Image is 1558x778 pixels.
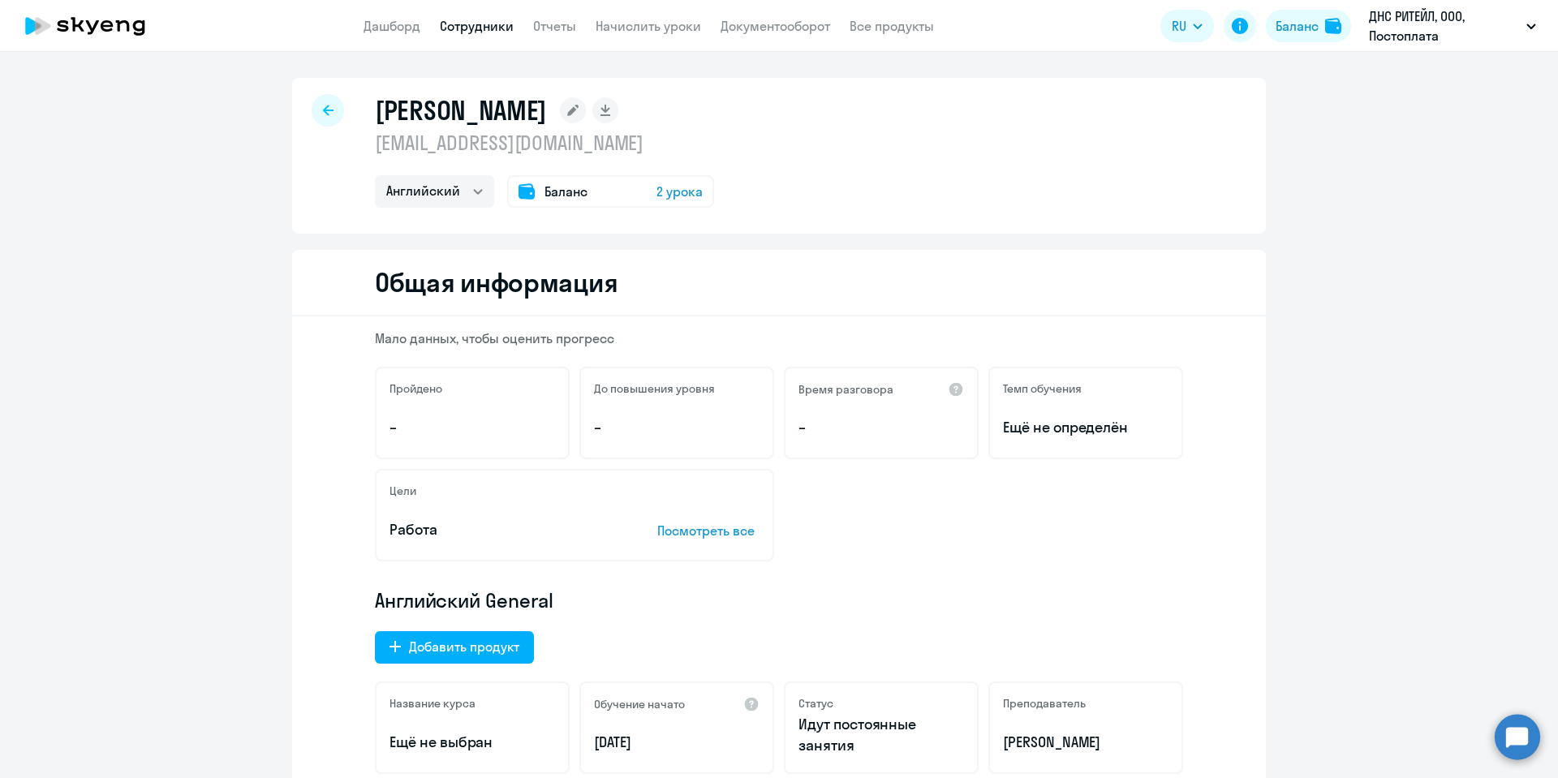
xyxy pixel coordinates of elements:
[594,732,760,753] p: [DATE]
[850,18,934,34] a: Все продукты
[596,18,701,34] a: Начислить уроки
[1003,696,1086,711] h5: Преподаватель
[389,381,442,396] h5: Пройдено
[389,732,555,753] p: Ещё не выбран
[375,631,534,664] button: Добавить продукт
[721,18,830,34] a: Документооборот
[1003,381,1082,396] h5: Темп обучения
[798,696,833,711] h5: Статус
[389,484,416,498] h5: Цели
[594,381,715,396] h5: До повышения уровня
[656,182,703,201] span: 2 урока
[594,697,685,711] h5: Обучение начато
[1172,16,1186,36] span: RU
[364,18,420,34] a: Дашборд
[389,519,607,540] p: Работа
[533,18,576,34] a: Отчеты
[1003,417,1168,438] span: Ещё не определён
[375,587,553,613] span: Английский General
[657,521,760,540] p: Посмотреть все
[798,382,893,397] h5: Время разговора
[594,417,760,438] p: –
[389,417,555,438] p: –
[798,417,964,438] p: –
[1003,732,1168,753] p: [PERSON_NAME]
[1361,6,1544,45] button: ДНС РИТЕЙЛ, ООО, Постоплата
[1160,10,1214,42] button: RU
[375,130,714,156] p: [EMAIL_ADDRESS][DOMAIN_NAME]
[409,637,519,656] div: Добавить продукт
[375,266,618,299] h2: Общая информация
[1266,10,1351,42] button: Балансbalance
[1276,16,1319,36] div: Баланс
[1369,6,1520,45] p: ДНС РИТЕЙЛ, ООО, Постоплата
[544,182,587,201] span: Баланс
[1325,18,1341,34] img: balance
[798,714,964,756] p: Идут постоянные занятия
[389,696,476,711] h5: Название курса
[440,18,514,34] a: Сотрудники
[375,94,547,127] h1: [PERSON_NAME]
[375,329,1183,347] p: Мало данных, чтобы оценить прогресс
